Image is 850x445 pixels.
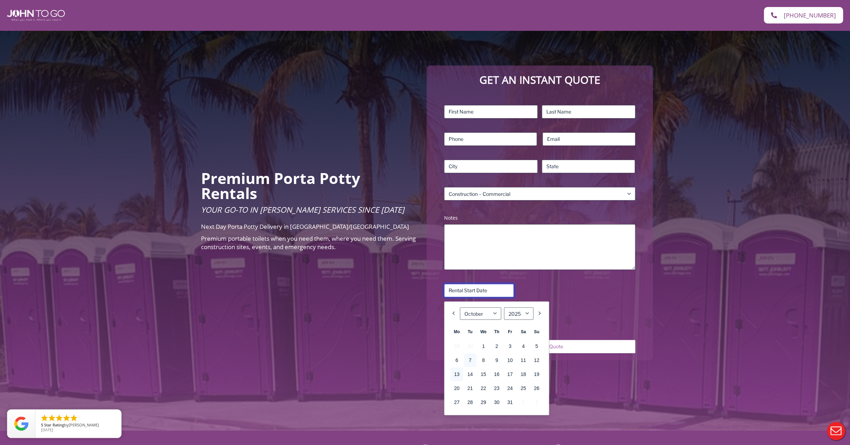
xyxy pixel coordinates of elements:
[450,340,463,353] span: 29
[444,105,538,118] input: First Name
[784,12,836,18] span: [PHONE_NUMBER]
[517,382,530,395] a: 25
[504,340,516,353] a: 3
[764,7,843,23] a: [PHONE_NUMBER]
[41,422,43,427] span: 5
[477,368,490,381] a: 15
[464,340,476,353] span: 30
[7,10,65,21] img: John To Go
[508,329,512,334] span: Friday
[434,73,645,88] p: Get an Instant Quote
[490,354,503,367] a: 9
[44,422,64,427] span: Star Rating
[444,160,538,173] input: City
[450,354,463,367] a: 6
[822,417,850,445] button: Live Chat
[504,368,516,381] a: 17
[464,368,476,381] a: 14
[41,427,53,432] span: [DATE]
[530,368,543,381] a: 19
[504,382,516,395] a: 24
[464,354,476,367] a: 7
[480,329,486,334] span: Wednesday
[450,368,463,381] a: 13
[14,417,28,431] img: Review Rating
[201,204,404,215] span: Your Go-To in [PERSON_NAME] Services Since [DATE]
[504,307,533,320] select: Select year
[444,132,537,146] input: Phone
[201,222,409,231] span: Next Day Porta Potty Delivery in [GEOGRAPHIC_DATA]/[GEOGRAPHIC_DATA]
[517,340,530,353] a: 4
[490,340,503,353] a: 2
[504,354,516,367] a: 10
[444,284,514,297] input: Rental Start Date
[450,307,457,320] a: Previous
[454,329,459,334] span: Monday
[55,414,63,422] li: 
[477,354,490,367] a: 8
[450,396,463,409] a: 27
[504,396,516,409] a: 31
[464,382,476,395] a: 21
[517,396,530,409] span: 1
[490,396,503,409] a: 30
[69,422,99,427] span: [PERSON_NAME]
[490,382,503,395] a: 23
[477,382,490,395] a: 22
[530,354,543,367] a: 12
[494,329,499,334] span: Thursday
[517,368,530,381] a: 18
[542,160,635,173] input: State
[530,382,543,395] a: 26
[543,132,635,146] input: Email
[464,396,476,409] a: 28
[534,329,539,334] span: Sunday
[444,214,635,221] label: Notes
[530,340,543,353] a: 5
[542,105,635,118] input: Last Name
[201,171,416,201] h2: Premium Porta Potty Rentals
[468,329,472,334] span: Tuesday
[477,340,490,353] a: 1
[517,354,530,367] a: 11
[460,307,501,320] select: Select month
[201,234,416,251] span: Premium portable toilets when you need them, where you need them. Serving construction sites, eve...
[41,423,116,428] span: by
[48,414,56,422] li: 
[40,414,49,422] li: 
[62,414,71,422] li: 
[477,396,490,409] a: 29
[530,396,543,409] span: 2
[70,414,78,422] li: 
[490,368,503,381] a: 16
[521,329,526,334] span: Saturday
[536,307,543,320] a: Next
[450,382,463,395] a: 20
